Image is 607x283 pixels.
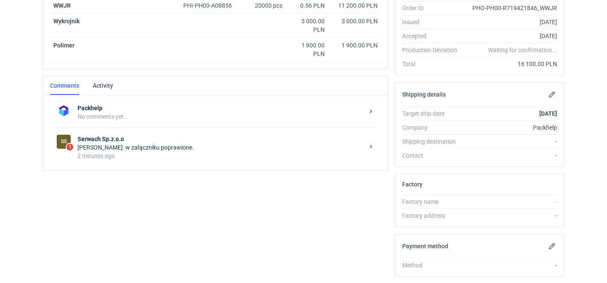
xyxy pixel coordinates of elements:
[77,112,364,121] div: No comments yet...
[547,89,557,100] button: Edit shipping details
[464,211,557,220] div: -
[464,151,557,160] div: -
[57,135,71,149] figcaption: SS
[53,2,71,9] a: WWJR
[402,181,422,188] h2: Factory
[402,109,464,118] div: Target ship date
[77,104,364,112] strong: Packhelp
[289,17,325,34] div: 3 000.00 PLN
[57,104,71,118] img: Packhelp
[464,32,557,40] div: [DATE]
[402,243,448,250] h2: Payment method
[331,17,378,25] div: 3 000.00 PLN
[464,4,557,12] div: PHO-PH00-R719421846_WWJR
[93,76,113,95] a: Activity
[402,137,464,146] div: Shipping destination
[77,135,364,143] strong: Serwach Sp.z.o.o
[331,41,378,50] div: 1 900.00 PLN
[402,197,464,206] div: Factory name
[402,91,446,98] h2: Shipping details
[488,46,557,54] em: Waiting for confirmation...
[289,41,325,58] div: 1 900.00 PLN
[402,32,464,40] div: Accepted
[464,18,557,26] div: [DATE]
[331,1,378,10] div: 11 200.00 PLN
[464,123,557,132] div: Packhelp
[50,76,79,95] a: Comments
[77,152,364,160] div: 2 minutes ago
[464,197,557,206] div: -
[402,46,464,54] div: Production Deviation
[539,110,557,117] strong: [DATE]
[402,123,464,132] div: Company
[402,261,464,269] div: Method
[183,1,240,10] div: PHI-PH00-A08856
[402,151,464,160] div: Contact
[402,211,464,220] div: Factory address
[547,241,557,251] button: Edit payment method
[402,18,464,26] div: Issued
[53,18,80,25] strong: Wykrojnik
[402,60,464,68] div: Total
[464,261,557,269] div: -
[77,143,364,152] div: [PERSON_NAME]: w załączniku poprawione.
[402,4,464,12] div: Order ID
[57,135,71,149] div: Serwach Sp.z.o.o
[464,60,557,68] div: 16 100.00 PLN
[66,144,73,150] span: 1
[289,1,325,10] div: 0.56 PLN
[464,137,557,146] div: -
[53,42,74,49] strong: Polimer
